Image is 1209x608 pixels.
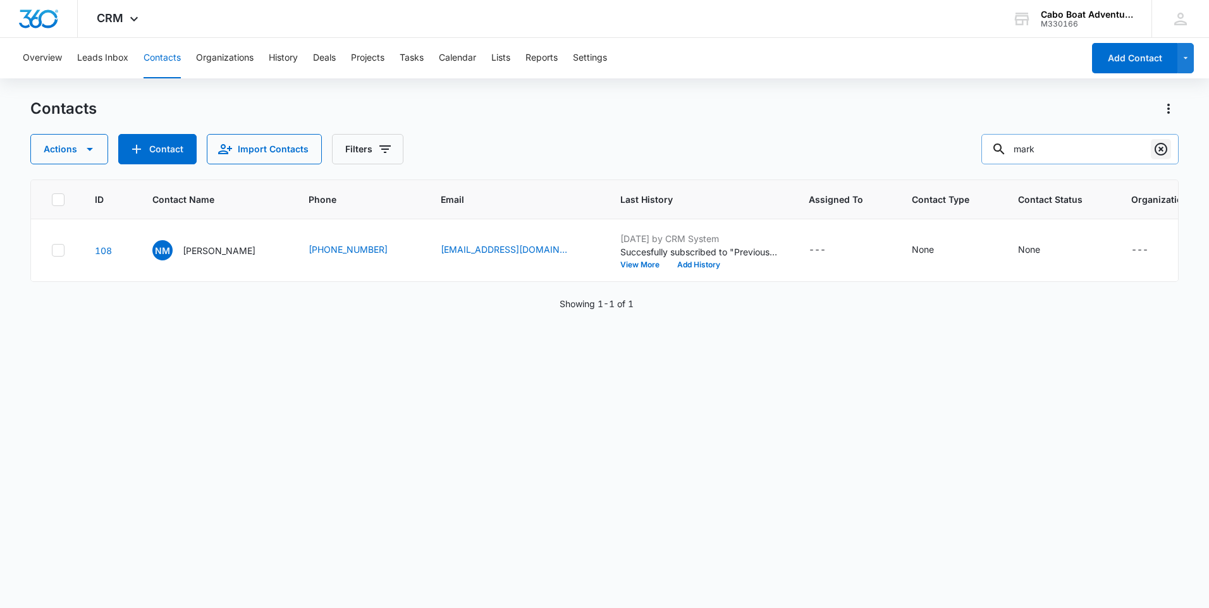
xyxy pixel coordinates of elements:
div: None [1018,243,1040,256]
div: Contact Type - None - Select to Edit Field [912,243,957,258]
button: Clear [1151,139,1171,159]
p: Succesfully subscribed to "Previous Customers". [620,245,778,258]
a: [EMAIL_ADDRESS][DOMAIN_NAME] [441,243,567,256]
div: account name [1041,9,1133,20]
button: Lists [491,38,510,78]
div: Phone - +1 (604) 363-0041 - Select to Edit Field [309,243,410,258]
span: Phone [309,193,392,206]
button: Deals [313,38,336,78]
button: Organizations [196,38,254,78]
div: account id [1041,20,1133,28]
p: Showing 1-1 of 1 [560,297,634,310]
button: Actions [1158,99,1179,119]
span: Contact Status [1018,193,1083,206]
button: Import Contacts [207,134,322,164]
p: [PERSON_NAME] [183,244,255,257]
span: Last History [620,193,760,206]
div: --- [1131,243,1148,258]
span: CRM [97,11,123,25]
button: Add Contact [1092,43,1177,73]
a: [PHONE_NUMBER] [309,243,388,256]
button: Overview [23,38,62,78]
button: Add History [668,261,729,269]
button: Tasks [400,38,424,78]
span: NM [152,240,173,260]
span: Assigned To [809,193,863,206]
button: Calendar [439,38,476,78]
p: [DATE] by CRM System [620,232,778,245]
button: Contacts [144,38,181,78]
div: Email - nmpurchases99@outlook.com - Select to Edit Field [441,243,590,258]
button: Settings [573,38,607,78]
button: Reports [525,38,558,78]
button: Actions [30,134,108,164]
button: Projects [351,38,384,78]
button: Leads Inbox [77,38,128,78]
button: Add Contact [118,134,197,164]
h1: Contacts [30,99,97,118]
div: None [912,243,934,256]
input: Search Contacts [981,134,1179,164]
div: Organization - - Select to Edit Field [1131,243,1171,258]
span: Email [441,193,572,206]
button: View More [620,261,668,269]
button: History [269,38,298,78]
span: Organization [1131,193,1188,206]
a: Navigate to contact details page for Nick MArks [95,245,112,256]
div: Contact Name - Nick MArks - Select to Edit Field [152,240,278,260]
span: Contact Type [912,193,969,206]
div: Contact Status - None - Select to Edit Field [1018,243,1063,258]
span: ID [95,193,104,206]
button: Filters [332,134,403,164]
span: Contact Name [152,193,260,206]
div: Assigned To - - Select to Edit Field [809,243,849,258]
div: --- [809,243,826,258]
